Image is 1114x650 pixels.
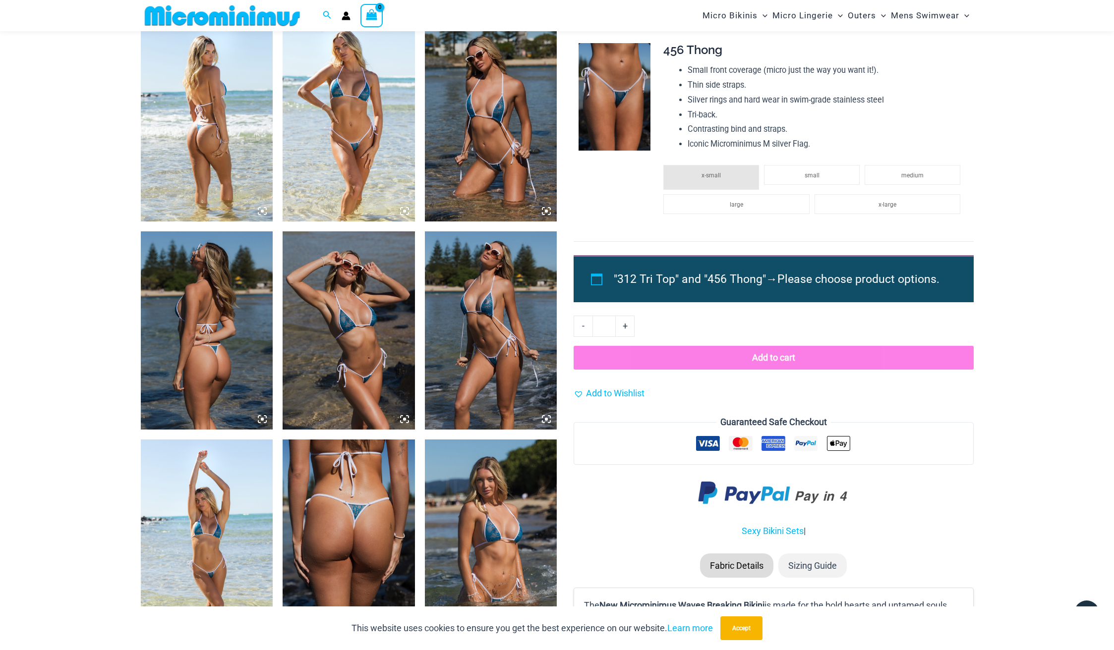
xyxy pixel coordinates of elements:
img: Waves Breaking Ocean 456 Bottom [579,43,650,151]
span: "312 Tri Top" and "456 Thong" [614,272,766,286]
img: Waves Breaking Ocean 312 Top 456 Bottom [141,231,273,430]
nav: Site Navigation [699,1,974,30]
li: Silver rings and hard wear in swim-grade stainless steel [688,93,965,108]
img: Waves Breaking Ocean 312 Top 456 Bottom [283,231,415,430]
span: Menu Toggle [959,3,969,28]
a: Learn more [667,623,713,633]
li: Thin side straps. [688,78,965,93]
button: Accept [720,616,762,640]
li: Tri-back. [688,108,965,122]
li: Iconic Microminimus M silver Flag. [688,137,965,152]
a: - [574,316,592,336]
span: x-small [702,172,721,179]
li: small [764,165,860,185]
span: Micro Bikinis [703,3,758,28]
p: This website uses cookies to ensure you get the best experience on our website. [352,621,713,636]
a: Add to Wishlist [574,386,645,401]
span: small [805,172,820,179]
span: Menu Toggle [758,3,767,28]
span: Add to Wishlist [586,388,645,398]
span: Outers [848,3,876,28]
span: large [730,201,743,208]
li: x-large [815,194,960,214]
img: Waves Breaking Ocean 456 Bottom [283,439,415,638]
span: Please choose product options. [777,272,939,286]
li: x-small [663,165,759,190]
a: Micro BikinisMenu ToggleMenu Toggle [700,3,770,28]
button: Add to cart [574,346,973,370]
img: Waves Breaking Ocean 312 Top 456 Bottom [425,231,557,430]
p: | [574,524,973,539]
img: MM SHOP LOGO FLAT [141,4,304,27]
a: + [616,316,635,336]
img: Waves Breaking Ocean 312 Top 456 Bottom [141,439,273,638]
li: medium [865,165,960,185]
a: Search icon link [323,9,332,22]
span: Micro Lingerie [772,3,833,28]
li: Small front coverage (micro just the way you want it!). [688,63,965,78]
legend: Guaranteed Safe Checkout [716,415,831,430]
li: Sizing Guide [778,553,847,578]
span: Menu Toggle [876,3,886,28]
img: Waves Breaking Ocean 312 Top 456 Bottom [425,23,557,221]
b: New Microminimus Waves Breaking Bikini [599,600,764,610]
img: Waves Breaking Ocean 312 Top 456 Bottom [425,439,557,638]
p: The is made for the bold hearts and untamed souls who stir the tide with just one look. It is mad... [584,598,963,642]
span: Mens Swimwear [891,3,959,28]
span: 456 Thong [663,43,722,57]
a: View Shopping Cart, empty [360,4,383,27]
span: x-large [879,201,896,208]
input: Product quantity [592,316,616,336]
a: Mens SwimwearMenu ToggleMenu Toggle [888,3,972,28]
a: Account icon link [342,11,351,20]
a: Micro LingerieMenu ToggleMenu Toggle [770,3,845,28]
img: Waves Breaking Ocean 312 Top 456 Bottom [141,23,273,221]
li: → [614,268,951,291]
a: Sexy Bikini Sets [742,526,804,536]
li: Contrasting bind and straps. [688,122,965,137]
li: Fabric Details [700,553,773,578]
a: OutersMenu ToggleMenu Toggle [845,3,888,28]
span: medium [901,172,924,179]
span: Menu Toggle [833,3,843,28]
img: Waves Breaking Ocean 312 Top 456 Bottom [283,23,415,221]
li: large [663,194,809,214]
